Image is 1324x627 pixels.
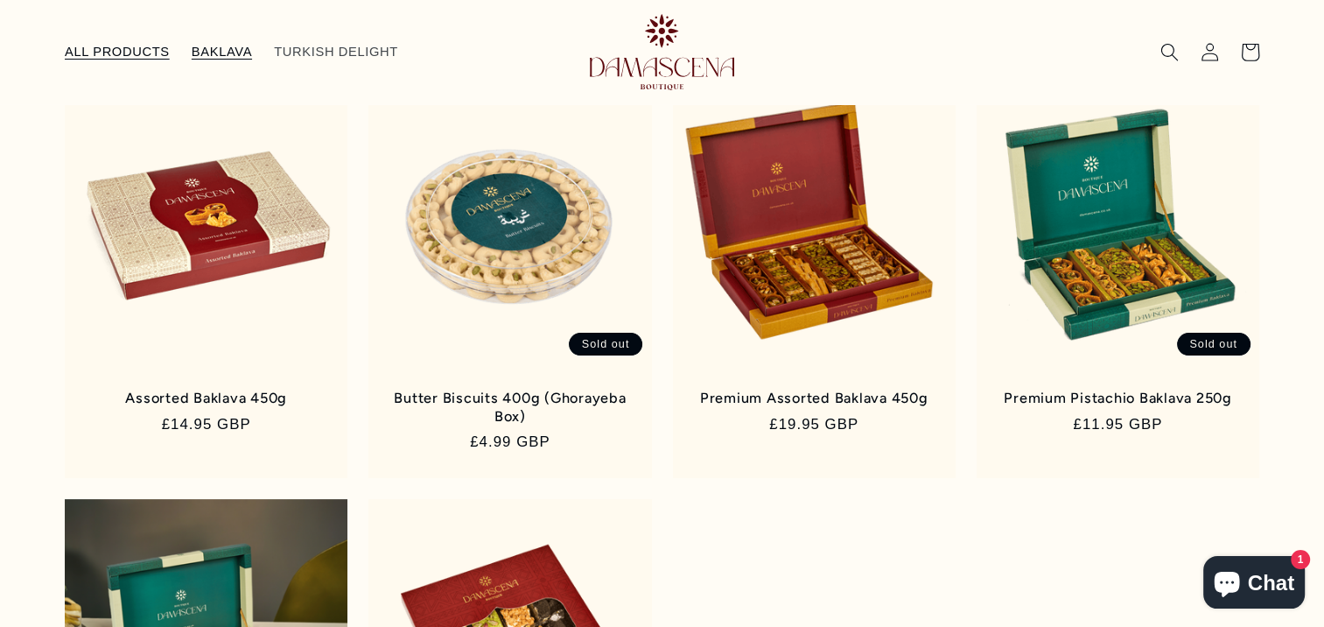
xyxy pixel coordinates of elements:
summary: Search [1149,32,1189,72]
a: Damascena Boutique [559,7,766,96]
a: Assorted Baklava 450g [83,390,329,407]
img: Damascena Boutique [590,14,734,90]
a: ALL PRODUCTS [53,32,180,71]
span: BAKLAVA [192,44,252,60]
a: Premium Pistachio Baklava 250g [995,390,1241,407]
span: TURKISH DELIGHT [274,44,398,60]
a: TURKISH DELIGHT [263,32,410,71]
inbox-online-store-chat: Shopify online store chat [1198,556,1310,613]
a: Butter Biscuits 400g (Ghorayeba Box) [387,390,633,426]
a: BAKLAVA [180,32,263,71]
a: Premium Assorted Baklava 450g [691,390,937,407]
span: ALL PRODUCTS [65,44,170,60]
